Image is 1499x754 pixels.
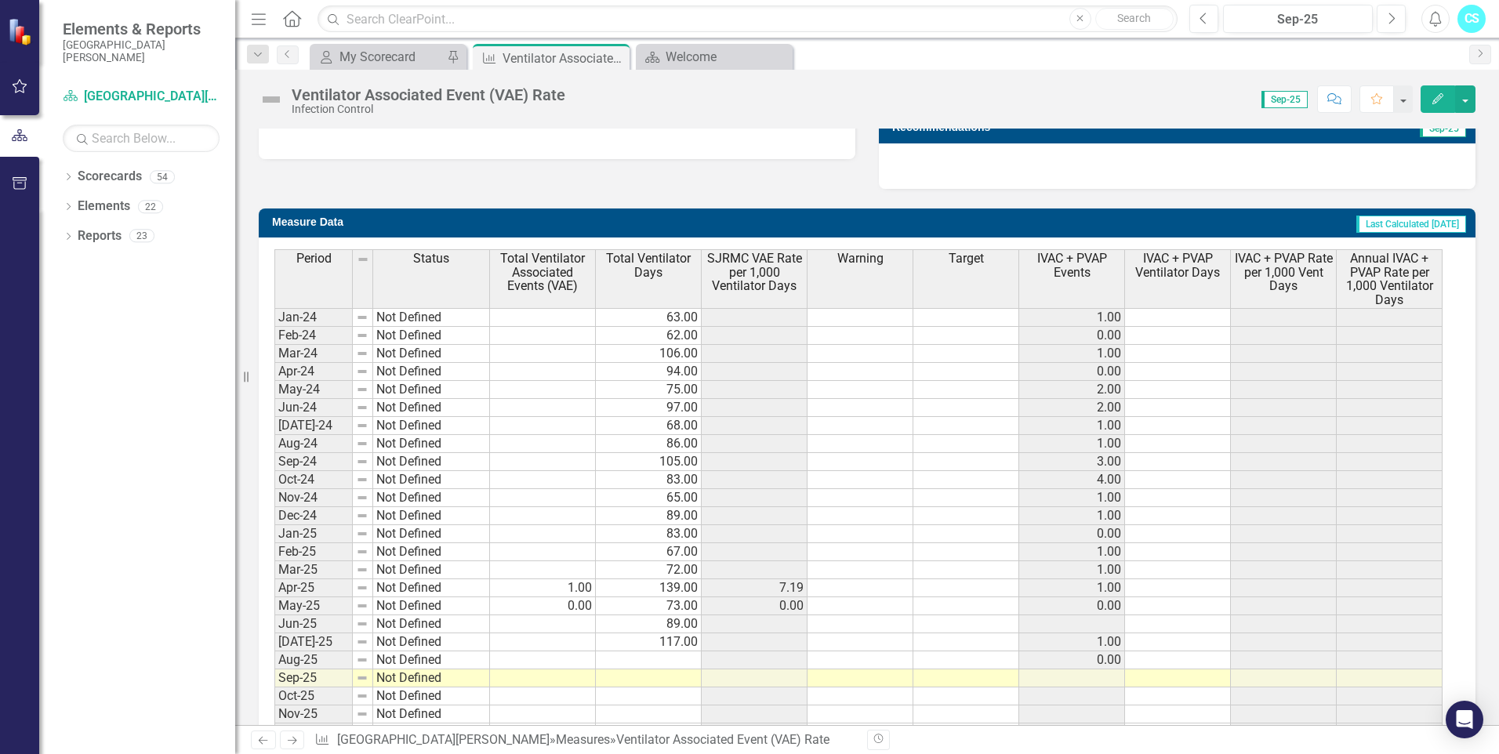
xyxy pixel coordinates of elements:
[78,227,122,245] a: Reports
[373,435,490,453] td: Not Defined
[702,579,808,597] td: 7.19
[596,525,702,543] td: 83.00
[1234,252,1333,293] span: IVAC + PVAP Rate per 1,000 Vent Days
[1019,561,1125,579] td: 1.00
[356,419,368,432] img: 8DAGhfEEPCf229AAAAAElFTkSuQmCC
[63,38,220,64] small: [GEOGRAPHIC_DATA][PERSON_NAME]
[373,669,490,687] td: Not Defined
[596,435,702,453] td: 86.00
[1022,252,1121,279] span: IVAC + PVAP Events
[1019,543,1125,561] td: 1.00
[1420,120,1466,137] span: Sep-25
[596,453,702,471] td: 105.00
[596,489,702,507] td: 65.00
[356,365,368,378] img: 8DAGhfEEPCf229AAAAAElFTkSuQmCC
[296,252,332,266] span: Period
[705,252,804,293] span: SJRMC VAE Rate per 1,000 Ventilator Days
[274,669,353,687] td: Sep-25
[373,471,490,489] td: Not Defined
[373,723,490,741] td: Not Defined
[640,47,789,67] a: Welcome
[1019,453,1125,471] td: 3.00
[1019,435,1125,453] td: 1.00
[356,546,368,558] img: 8DAGhfEEPCf229AAAAAElFTkSuQmCC
[1095,8,1174,30] button: Search
[356,564,368,576] img: 8DAGhfEEPCf229AAAAAElFTkSuQmCC
[373,399,490,417] td: Not Defined
[1019,633,1125,651] td: 1.00
[63,20,220,38] span: Elements & Reports
[596,363,702,381] td: 94.00
[274,363,353,381] td: Apr-24
[356,582,368,594] img: 8DAGhfEEPCf229AAAAAElFTkSuQmCC
[1128,252,1227,279] span: IVAC + PVAP Ventilator Days
[1446,701,1483,738] div: Open Intercom Messenger
[1019,471,1125,489] td: 4.00
[493,252,592,293] span: Total Ventilator Associated Events (VAE)
[356,690,368,702] img: 8DAGhfEEPCf229AAAAAElFTkSuQmCC
[949,252,984,266] span: Target
[259,87,284,112] img: Not Defined
[274,651,353,669] td: Aug-25
[292,86,565,103] div: Ventilator Associated Event (VAE) Rate
[490,597,596,615] td: 0.00
[373,705,490,723] td: Not Defined
[373,525,490,543] td: Not Defined
[373,345,490,363] td: Not Defined
[1019,363,1125,381] td: 0.00
[373,597,490,615] td: Not Defined
[1019,399,1125,417] td: 2.00
[356,329,368,342] img: 8DAGhfEEPCf229AAAAAElFTkSuQmCC
[1019,308,1125,327] td: 1.00
[1261,91,1308,108] span: Sep-25
[356,672,368,684] img: 8DAGhfEEPCf229AAAAAElFTkSuQmCC
[1117,12,1151,24] span: Search
[1019,597,1125,615] td: 0.00
[356,383,368,396] img: 8DAGhfEEPCf229AAAAAElFTkSuQmCC
[1457,5,1486,33] button: CS
[596,327,702,345] td: 62.00
[8,17,35,45] img: ClearPoint Strategy
[356,527,368,540] img: 8DAGhfEEPCf229AAAAAElFTkSuQmCC
[596,417,702,435] td: 68.00
[596,579,702,597] td: 139.00
[356,401,368,414] img: 8DAGhfEEPCf229AAAAAElFTkSuQmCC
[356,654,368,666] img: 8DAGhfEEPCf229AAAAAElFTkSuQmCC
[274,381,353,399] td: May-24
[314,47,443,67] a: My Scorecard
[274,597,353,615] td: May-25
[274,489,353,507] td: Nov-24
[1019,651,1125,669] td: 0.00
[556,732,610,747] a: Measures
[373,633,490,651] td: Not Defined
[373,363,490,381] td: Not Defined
[274,399,353,417] td: Jun-24
[292,103,565,115] div: Infection Control
[596,381,702,399] td: 75.00
[274,579,353,597] td: Apr-25
[78,198,130,216] a: Elements
[373,687,490,705] td: Not Defined
[596,597,702,615] td: 73.00
[596,543,702,561] td: 67.00
[1019,345,1125,363] td: 1.00
[274,327,353,345] td: Feb-24
[274,705,353,723] td: Nov-25
[1356,216,1466,233] span: Last Calculated [DATE]
[150,170,175,183] div: 54
[129,230,154,243] div: 23
[274,615,353,633] td: Jun-25
[274,471,353,489] td: Oct-24
[1019,507,1125,525] td: 1.00
[373,579,490,597] td: Not Defined
[599,252,698,279] span: Total Ventilator Days
[356,311,368,324] img: 8DAGhfEEPCf229AAAAAElFTkSuQmCC
[274,561,353,579] td: Mar-25
[318,5,1178,33] input: Search ClearPoint...
[339,47,443,67] div: My Scorecard
[373,543,490,561] td: Not Defined
[596,507,702,525] td: 89.00
[63,125,220,152] input: Search Below...
[63,88,220,106] a: [GEOGRAPHIC_DATA][PERSON_NAME]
